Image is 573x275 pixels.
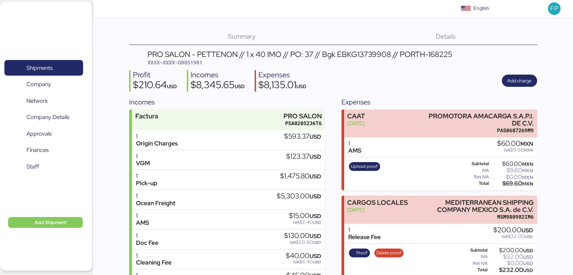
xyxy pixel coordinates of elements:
[436,32,456,41] span: Details
[191,80,245,92] div: $8,345.65
[26,145,48,155] span: Finances
[348,234,381,241] div: Release Fee
[4,126,83,141] a: Approvals
[349,249,370,257] button: Proof
[493,234,533,239] div: $32.00
[347,113,365,120] div: CAAT
[4,159,83,174] a: Staff
[26,96,48,106] span: Network
[524,148,533,153] span: MXN
[523,260,533,267] span: USD
[502,234,508,239] span: IVA
[129,97,325,107] div: Incomes
[313,220,321,225] span: USD
[522,174,533,180] span: MXN
[522,161,533,167] span: MXN
[4,60,83,76] a: Shipments
[490,168,533,173] div: $9.60
[507,77,532,85] span: Add charge
[280,173,321,180] div: $1,475.80
[97,3,109,15] button: Menu
[4,142,83,158] a: Finances
[283,113,322,120] div: PRO SALON
[136,180,157,187] div: Pick-up
[309,212,321,220] span: USD
[289,212,321,220] div: $15.00
[136,219,149,227] div: AMS
[147,51,452,58] div: PRO SALON - PETTENON // 1 x 40 IMO // PO: 37 // Bgk EBKG13739908 // PORTH-168225
[490,175,533,180] div: $0.00
[284,240,321,245] div: $20.80
[4,93,83,109] a: Network
[348,227,381,234] div: 1
[284,232,321,240] div: $130.00
[422,127,534,134] div: PAS0607269M9
[136,259,172,266] div: Cleaning Fee
[26,162,39,172] span: Staff
[348,147,361,154] div: AMS
[286,153,321,160] div: $123.37
[309,232,321,240] span: USD
[26,79,51,89] span: Company
[490,161,533,166] div: $60.00
[283,120,322,127] div: PSA0205236T6
[460,175,489,179] div: Ret IVA
[290,240,296,245] span: IVA
[460,181,489,186] div: Total
[136,200,175,207] div: Ocean Freight
[489,261,533,266] div: $0.00
[460,168,489,173] div: IVA
[523,248,533,254] span: USD
[374,249,404,257] button: Delete proof
[489,254,533,259] div: $32.00
[489,268,533,273] div: $232.00
[502,75,537,87] button: Add charge
[258,70,307,80] div: Expenses
[422,199,534,213] div: MEDITERRANEAN SHIPPING COMPANY MEXICO S.A. de C.V.
[493,227,533,234] div: $200.00
[522,168,533,174] span: MXN
[284,133,321,140] div: $593.37
[228,32,256,41] span: Summary
[309,173,321,180] span: USD
[136,232,158,239] div: 1
[422,213,534,220] div: MSM980902IM6
[26,63,53,73] span: Shipments
[460,161,489,166] div: Subtotal
[136,239,158,247] div: Doc Fee
[522,181,533,187] span: MXN
[235,83,245,90] span: USD
[497,148,533,153] div: $9.60
[136,140,178,147] div: Origin Charges
[348,140,361,147] div: 1
[313,259,321,265] span: USD
[26,112,69,122] span: Company Details
[133,80,177,92] div: $210.64
[309,193,321,200] span: USD
[347,120,365,127] div: [DATE]
[136,153,150,160] div: 1
[296,83,307,90] span: USD
[26,129,52,139] span: Approvals
[309,153,321,160] span: USD
[422,113,534,127] div: PROMOTORA AMACARGA S.A.P.I. DE C.V.
[351,163,378,170] span: Upload proof
[347,199,408,206] div: CARGOS LOCALES
[523,267,533,273] span: USD
[525,234,533,239] span: USD
[135,113,158,120] div: Factura
[313,240,321,245] span: USD
[293,220,299,225] span: IVA
[147,59,202,66] span: XXXX-XXXX-O0051981
[136,212,149,219] div: 1
[276,193,321,200] div: $5,303.00
[167,83,177,90] span: USD
[293,259,299,265] span: IVA
[4,77,83,92] a: Company
[349,162,380,171] button: Upload proof
[341,97,537,107] div: Expenses
[376,249,401,257] span: Delete proof
[289,220,321,225] div: $2.40
[191,70,245,80] div: Incomes
[497,140,533,148] div: $60.00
